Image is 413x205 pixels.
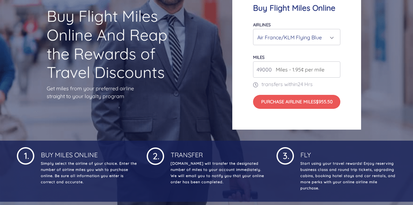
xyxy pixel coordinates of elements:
[257,31,332,44] div: Air France/KLM Flying Blue
[253,3,340,13] h4: Buy Flight Miles Online
[253,95,340,109] button: Purchase Airline Miles$955.50
[273,66,324,73] span: Miles - 1.95¢ per mile
[276,146,294,165] img: 1
[40,146,137,159] h4: Buy Miles Online
[253,80,340,88] p: transfers within
[169,160,267,185] p: [DOMAIN_NAME] will transfer the designated number of miles to your account immediately. We will e...
[47,84,181,100] p: Get miles from your preferred airline straight to your loyalty program
[17,146,34,165] img: 1
[47,7,181,82] h1: Buy Flight Miles Online And Reap the Rewards of Travel Discounts
[40,160,137,185] p: Simply select the airline of your choice. Enter the number of airline miles you wish to purchase ...
[253,55,264,60] label: miles
[169,146,267,159] h4: Transfer
[316,99,333,105] span: $955.50
[299,160,396,191] p: Start using your travel rewards! Enjoy reserving business class and round trip tickets, upgrading...
[253,29,340,45] button: Air France/KLM Flying Blue
[298,81,313,87] span: 24 Hrs
[147,146,164,165] img: 1
[299,146,396,159] h4: Fly
[253,22,271,27] label: Airlines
